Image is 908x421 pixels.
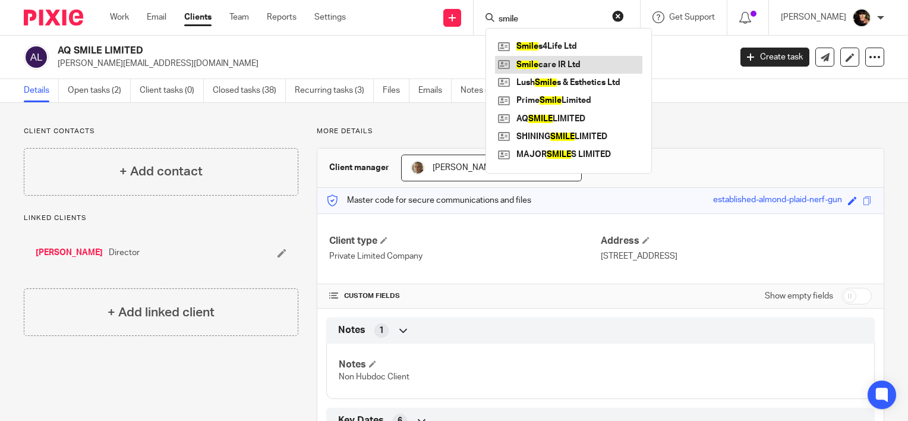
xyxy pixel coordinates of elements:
[317,127,884,136] p: More details
[229,11,249,23] a: Team
[411,161,425,175] img: profile%20pic%204.JPG
[433,164,498,172] span: [PERSON_NAME]
[213,79,286,102] a: Closed tasks (38)
[765,290,833,302] label: Show empty fields
[713,194,842,208] div: established-almond-plaid-nerf-gun
[740,48,809,67] a: Create task
[461,79,504,102] a: Notes (1)
[108,303,215,322] h4: + Add linked client
[147,11,166,23] a: Email
[329,235,600,247] h4: Client type
[601,250,872,262] p: [STREET_ADDRESS]
[110,11,129,23] a: Work
[339,359,600,371] h4: Notes
[497,14,604,25] input: Search
[184,11,212,23] a: Clients
[109,247,140,259] span: Director
[24,10,83,26] img: Pixie
[58,45,589,57] h2: AQ SMILE LIMITED
[781,11,846,23] p: [PERSON_NAME]
[612,10,624,22] button: Clear
[339,373,409,381] span: Non Hubdoc Client
[329,250,600,262] p: Private Limited Company
[36,247,103,259] a: [PERSON_NAME]
[119,162,203,181] h4: + Add contact
[852,8,871,27] img: 20210723_200136.jpg
[326,194,531,206] p: Master code for secure communications and files
[329,291,600,301] h4: CUSTOM FIELDS
[24,45,49,70] img: svg%3E
[314,11,346,23] a: Settings
[379,325,384,337] span: 1
[24,79,59,102] a: Details
[24,213,298,223] p: Linked clients
[267,11,297,23] a: Reports
[329,162,389,174] h3: Client manager
[383,79,409,102] a: Files
[669,13,715,21] span: Get Support
[338,324,365,337] span: Notes
[140,79,204,102] a: Client tasks (0)
[68,79,131,102] a: Open tasks (2)
[24,127,298,136] p: Client contacts
[295,79,374,102] a: Recurring tasks (3)
[58,58,723,70] p: [PERSON_NAME][EMAIL_ADDRESS][DOMAIN_NAME]
[601,235,872,247] h4: Address
[418,79,452,102] a: Emails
